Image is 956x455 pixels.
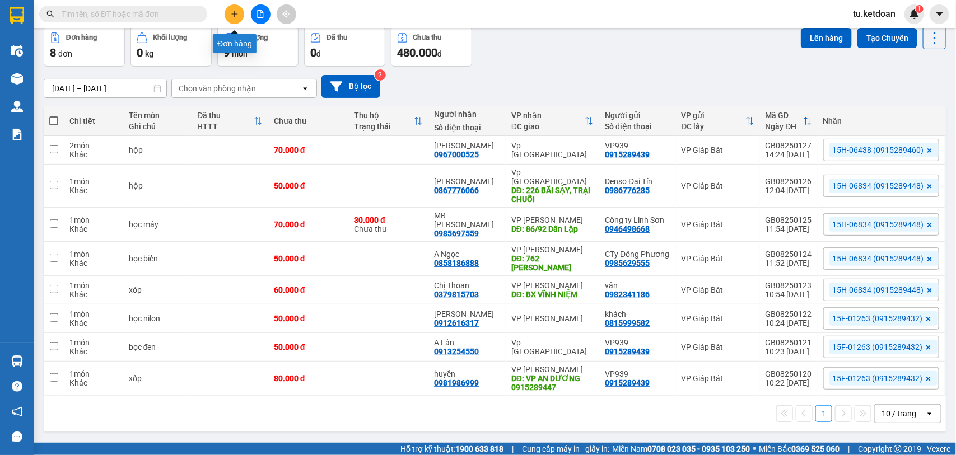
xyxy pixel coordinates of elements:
[400,443,503,455] span: Hỗ trợ kỹ thuật:
[833,219,924,229] span: 15H-06834 (0915289448)
[327,34,347,41] div: Đã thu
[434,281,500,290] div: Chị Thoan
[682,314,754,323] div: VP Giáp Bát
[69,224,118,233] div: Khác
[354,111,414,120] div: Thu hộ
[277,4,296,24] button: aim
[760,106,818,136] th: Toggle SortBy
[766,141,812,150] div: GB08250127
[223,46,230,59] span: 9
[36,23,113,40] span: Số 939 Giải Phóng (Đối diện Ga Giáp Bát)
[605,338,670,347] div: VP939
[62,8,194,20] input: Tìm tên, số ĐT hoặc mã đơn
[129,122,186,131] div: Ghi chú
[129,111,186,120] div: Tên món
[434,229,479,238] div: 0985697559
[413,34,442,41] div: Chưa thu
[434,211,500,229] div: MR Thường
[66,34,97,41] div: Đơn hàng
[46,64,102,88] strong: PHIẾU GỬI HÀNG
[848,443,850,455] span: |
[676,106,760,136] th: Toggle SortBy
[69,150,118,159] div: Khác
[391,26,472,67] button: Chưa thu480.000đ
[766,347,812,356] div: 10:23 [DATE]
[11,355,23,367] img: warehouse-icon
[511,168,594,186] div: Vp [GEOGRAPHIC_DATA]
[833,373,923,383] span: 15F-01263 (0915289432)
[197,111,253,120] div: Đã thu
[766,215,812,224] div: GB08250125
[240,34,268,41] div: Số lượng
[274,374,343,383] div: 80.000 đ
[605,215,670,224] div: Công ty Linh Sơn
[310,46,316,59] span: 0
[506,106,599,136] th: Toggle SortBy
[511,245,594,254] div: VP [PERSON_NAME]
[11,45,23,57] img: warehouse-icon
[129,181,186,190] div: hộp
[455,444,503,453] strong: 1900 633 818
[844,7,904,21] span: tu.ketdoan
[605,259,650,268] div: 0985629555
[115,38,172,50] span: GB08250127
[434,369,500,378] div: huyền
[274,116,343,125] div: Chưa thu
[437,49,442,58] span: đ
[511,314,594,323] div: VP [PERSON_NAME]
[605,150,650,159] div: 0915289439
[301,84,310,93] svg: open
[274,343,343,351] div: 50.000 đ
[69,215,118,224] div: 1 món
[682,220,754,229] div: VP Giáp Bát
[274,181,343,190] div: 50.000 đ
[766,250,812,259] div: GB08250124
[605,369,670,378] div: VP939
[69,318,118,327] div: Khác
[434,309,500,318] div: Hạnh Hương
[766,150,812,159] div: 14:24 [DATE]
[511,111,585,120] div: VP nhận
[682,374,754,383] div: VP Giáp Bát
[857,28,917,48] button: Tạo Chuyến
[434,318,479,327] div: 0912616317
[44,79,166,97] input: Select a date range.
[69,186,118,195] div: Khác
[225,4,244,24] button: plus
[682,254,754,263] div: VP Giáp Bát
[69,378,118,387] div: Khác
[605,347,650,356] div: 0915289439
[130,26,212,67] button: Khối lượng0kg
[833,313,923,323] span: 15F-01263 (0915289432)
[354,122,414,131] div: Trạng thái
[129,220,186,229] div: bọc máy
[833,145,924,155] span: 15H-06438 (0915289460)
[434,250,500,259] div: A Ngọc
[605,309,670,318] div: khách
[882,408,916,419] div: 10 / trang
[434,347,479,356] div: 0913254550
[434,186,479,195] div: 0867776066
[605,378,650,387] div: 0915289439
[511,141,594,159] div: Vp [GEOGRAPHIC_DATA]
[766,281,812,290] div: GB08250123
[801,28,852,48] button: Lên hàng
[522,443,609,455] span: Cung cấp máy in - giấy in:
[605,177,670,186] div: Denso Đại Tín
[791,444,840,453] strong: 0369 525 060
[129,343,186,351] div: bọc đen
[304,26,385,67] button: Đã thu0đ
[129,374,186,383] div: xốp
[766,318,812,327] div: 10:24 [DATE]
[833,285,924,295] span: 15H-06834 (0915289448)
[605,290,650,299] div: 0982341186
[766,309,812,318] div: GB08250122
[511,215,594,224] div: VP [PERSON_NAME]
[274,285,343,294] div: 60.000 đ
[69,250,118,259] div: 1 món
[815,405,832,422] button: 1
[274,314,343,323] div: 50.000 đ
[766,186,812,195] div: 12:04 [DATE]
[910,9,920,19] img: icon-new-feature
[197,122,253,131] div: HTTT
